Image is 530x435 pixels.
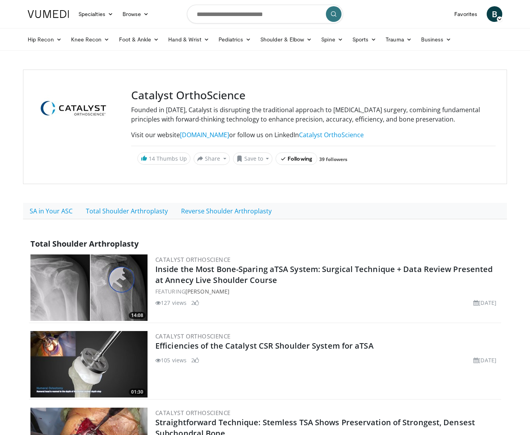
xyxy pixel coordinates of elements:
[131,105,496,124] p: Founded in [DATE], Catalyst is disrupting the traditional approach to [MEDICAL_DATA] surgery, com...
[381,32,416,47] a: Trauma
[191,299,199,307] li: 2
[129,388,146,396] span: 01:30
[194,152,230,165] button: Share
[155,264,493,285] a: Inside the Most Bone-Sparing aTSA System: Surgical Technique + Data Review Presented at Annecy Li...
[131,89,496,102] h3: Catalyst OrthoScience
[473,356,496,364] li: [DATE]
[137,152,190,165] a: 14 Thumbs Up
[30,331,148,397] img: fb133cba-ae71-4125-a373-0117bb5c96eb.300x170_q85_crop-smart_upscale.jpg
[149,155,155,162] span: 14
[155,287,500,295] div: FEATURING
[317,32,347,47] a: Spine
[66,32,114,47] a: Knee Recon
[30,331,148,397] a: 01:30
[174,203,278,219] a: Reverse Shoulder Arthroplasty
[191,356,199,364] li: 2
[473,299,496,307] li: [DATE]
[30,254,148,321] a: 14:08
[155,409,230,417] a: Catalyst OrthoScience
[114,32,164,47] a: Foot & Ankle
[155,332,230,340] a: Catalyst OrthoScience
[256,32,317,47] a: Shoulder & Elbow
[416,32,456,47] a: Business
[187,5,343,23] input: Search topics, interventions
[79,203,174,219] a: Total Shoulder Arthroplasty
[214,32,256,47] a: Pediatrics
[155,256,230,263] a: Catalyst OrthoScience
[276,152,317,165] button: Following
[233,152,273,165] button: Save to
[28,10,69,18] img: VuMedi Logo
[164,32,214,47] a: Hand & Wrist
[74,6,118,22] a: Specialties
[131,130,496,140] p: Visit our website or follow us on LinkedIn
[30,254,148,321] img: 9f15458b-d013-4cfd-976d-a83a3859932f.300x170_q85_crop-smart_upscale.jpg
[487,6,502,22] a: B
[180,131,229,139] a: [DOMAIN_NAME]
[155,299,187,307] li: 127 views
[23,32,66,47] a: Hip Recon
[299,131,364,139] a: Catalyst OrthoScience
[30,238,139,249] span: Total Shoulder Arthroplasty
[155,356,187,364] li: 105 views
[319,156,347,163] a: 39 followers
[450,6,482,22] a: Favorites
[348,32,381,47] a: Sports
[155,340,373,351] a: Efficiencies of the Catalyst CSR Shoulder System for aTSA
[118,6,154,22] a: Browse
[23,203,79,219] a: SA in Your ASC
[185,288,229,295] a: [PERSON_NAME]
[129,312,146,319] span: 14:08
